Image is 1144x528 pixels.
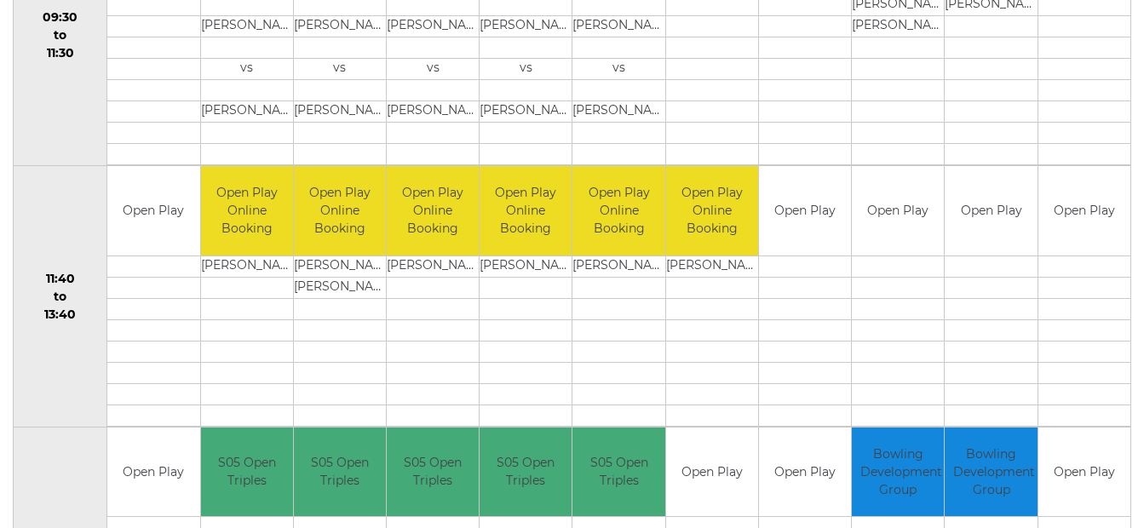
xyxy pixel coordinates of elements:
[387,428,479,517] td: S05 Open Triples
[666,255,758,277] td: [PERSON_NAME]
[480,255,572,277] td: [PERSON_NAME]
[201,428,293,517] td: S05 Open Triples
[572,16,664,37] td: [PERSON_NAME]
[1038,166,1130,255] td: Open Play
[107,166,199,255] td: Open Play
[294,16,386,37] td: [PERSON_NAME]
[107,428,199,517] td: Open Play
[945,166,1037,255] td: Open Play
[666,166,758,255] td: Open Play Online Booking
[572,428,664,517] td: S05 Open Triples
[387,59,479,80] td: vs
[294,59,386,80] td: vs
[572,101,664,123] td: [PERSON_NAME]
[945,428,1037,517] td: Bowling Development Group
[201,16,293,37] td: [PERSON_NAME]
[294,101,386,123] td: [PERSON_NAME]
[480,101,572,123] td: [PERSON_NAME]
[572,255,664,277] td: [PERSON_NAME]
[14,166,107,428] td: 11:40 to 13:40
[387,255,479,277] td: [PERSON_NAME]
[294,277,386,298] td: [PERSON_NAME]
[387,101,479,123] td: [PERSON_NAME]
[480,16,572,37] td: [PERSON_NAME]
[387,166,479,255] td: Open Play Online Booking
[1038,428,1130,517] td: Open Play
[387,16,479,37] td: [PERSON_NAME]
[759,428,851,517] td: Open Play
[480,59,572,80] td: vs
[852,166,944,255] td: Open Play
[666,428,758,517] td: Open Play
[201,59,293,80] td: vs
[480,166,572,255] td: Open Play Online Booking
[852,16,944,37] td: [PERSON_NAME]
[480,428,572,517] td: S05 Open Triples
[572,166,664,255] td: Open Play Online Booking
[294,428,386,517] td: S05 Open Triples
[201,255,293,277] td: [PERSON_NAME]
[572,59,664,80] td: vs
[201,101,293,123] td: [PERSON_NAME]
[852,428,944,517] td: Bowling Development Group
[759,166,851,255] td: Open Play
[294,255,386,277] td: [PERSON_NAME]
[201,166,293,255] td: Open Play Online Booking
[294,166,386,255] td: Open Play Online Booking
